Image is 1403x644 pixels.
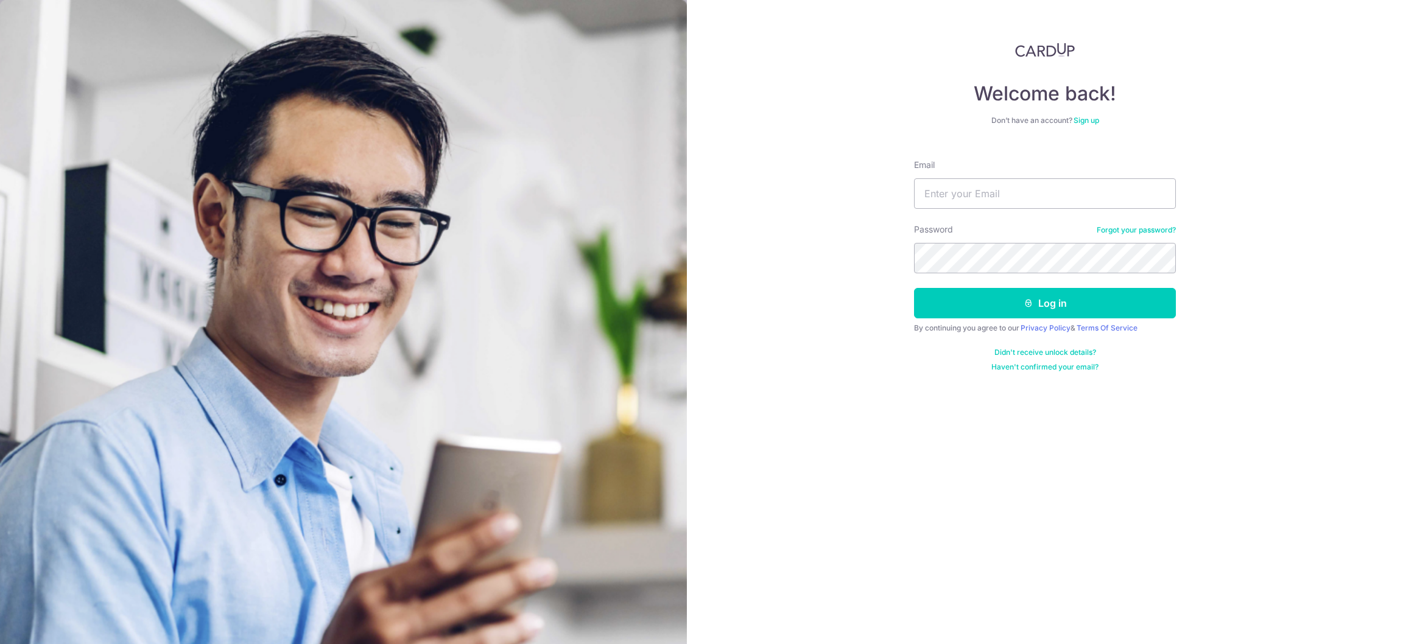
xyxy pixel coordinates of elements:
label: Email [914,159,935,171]
a: Didn't receive unlock details? [994,348,1096,357]
div: Don’t have an account? [914,116,1176,125]
img: CardUp Logo [1015,43,1075,57]
a: Privacy Policy [1021,323,1071,332]
a: Haven't confirmed your email? [991,362,1099,372]
button: Log in [914,288,1176,318]
div: By continuing you agree to our & [914,323,1176,333]
a: Terms Of Service [1077,323,1138,332]
label: Password [914,223,953,236]
h4: Welcome back! [914,82,1176,106]
a: Forgot your password? [1097,225,1176,235]
input: Enter your Email [914,178,1176,209]
a: Sign up [1074,116,1099,125]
